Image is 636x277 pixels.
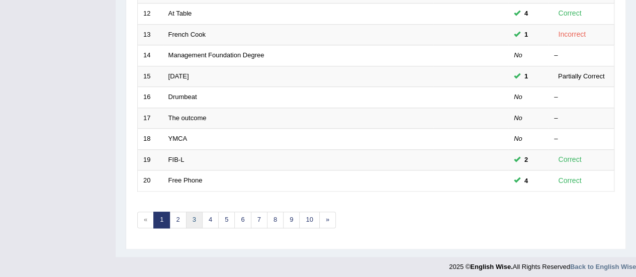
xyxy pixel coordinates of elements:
[138,87,163,108] td: 16
[554,51,608,60] div: –
[138,108,163,129] td: 17
[138,45,163,66] td: 14
[218,212,235,228] a: 5
[138,129,163,150] td: 18
[168,72,189,80] a: [DATE]
[234,212,251,228] a: 6
[514,51,522,59] em: No
[168,156,185,163] a: FIB-L
[520,29,532,40] span: You can still take this question
[138,149,163,170] td: 19
[168,114,207,122] a: The outcome
[168,31,206,38] a: French Cook
[168,51,264,59] a: Management Foundation Degree
[138,170,163,192] td: 20
[554,175,586,187] div: Correct
[554,71,608,81] div: Partially Correct
[267,212,284,228] a: 8
[520,8,532,19] span: You can still take this question
[514,135,522,142] em: No
[168,135,188,142] a: YMCA
[299,212,319,228] a: 10
[153,212,170,228] a: 1
[137,212,154,228] span: «
[554,93,608,102] div: –
[168,176,203,184] a: Free Phone
[554,8,586,19] div: Correct
[138,24,163,45] td: 13
[570,263,636,270] a: Back to English Wise
[138,66,163,87] td: 15
[520,71,532,81] span: You can still take this question
[470,263,512,270] strong: English Wise.
[168,93,197,101] a: Drumbeat
[186,212,203,228] a: 3
[283,212,300,228] a: 9
[169,212,186,228] a: 2
[554,114,608,123] div: –
[520,154,532,165] span: You can still take this question
[138,3,163,24] td: 12
[514,114,522,122] em: No
[449,257,636,271] div: 2025 © All Rights Reserved
[251,212,267,228] a: 7
[554,134,608,144] div: –
[554,29,590,40] div: Incorrect
[554,154,586,165] div: Correct
[520,175,532,186] span: You can still take this question
[514,93,522,101] em: No
[202,212,219,228] a: 4
[168,10,192,17] a: At Table
[319,212,336,228] a: »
